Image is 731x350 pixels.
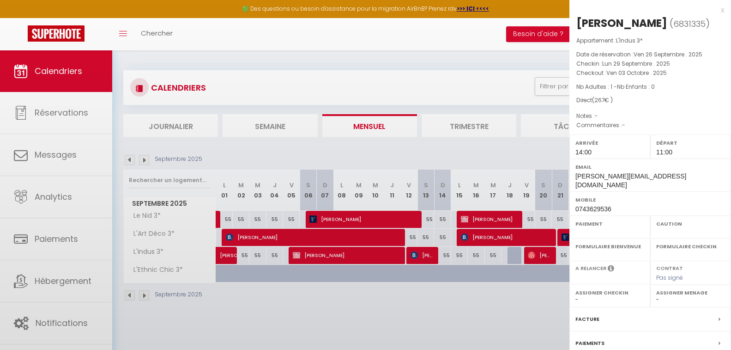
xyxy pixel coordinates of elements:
span: ( ) [670,17,710,30]
label: Paiement [575,219,644,228]
label: Arrivée [575,138,644,147]
span: 14:00 [575,148,592,156]
label: Formulaire Bienvenue [575,242,644,251]
p: Checkout : [576,68,724,78]
label: Formulaire Checkin [656,242,725,251]
p: Notes : [576,111,724,121]
div: x [569,5,724,16]
span: ( € ) [592,96,613,104]
label: Contrat [656,264,683,270]
span: - [622,121,625,129]
p: Appartement : [576,36,724,45]
label: Paiements [575,338,604,348]
p: Date de réservation : [576,50,724,59]
span: - [595,112,598,120]
span: 6831335 [673,18,706,30]
label: Mobile [575,195,725,204]
label: A relancer [575,264,606,272]
label: Assigner Checkin [575,288,644,297]
p: Commentaires : [576,121,724,130]
p: Checkin : [576,59,724,68]
label: Assigner Menage [656,288,725,297]
span: 11:00 [656,148,672,156]
label: Facture [575,314,599,324]
span: Lun 29 Septembre . 2025 [602,60,670,68]
span: [PERSON_NAME][EMAIL_ADDRESS][DOMAIN_NAME] [575,172,686,189]
span: Pas signé [656,274,683,282]
span: Ven 03 Octobre . 2025 [606,69,667,77]
span: Nb Enfants : 0 [617,83,655,91]
span: Nb Adultes : 1 - [576,83,655,91]
label: Départ [656,138,725,147]
span: Ven 26 Septembre . 2025 [634,50,702,58]
div: [PERSON_NAME] [576,16,667,31]
span: L'Indus 3* [616,37,643,44]
label: Caution [656,219,725,228]
i: Sélectionner OUI si vous souhaiter envoyer les séquences de messages post-checkout [608,264,614,275]
div: Direct [576,96,724,105]
span: 0743629536 [575,205,611,213]
span: 267 [594,96,604,104]
label: Email [575,162,725,172]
